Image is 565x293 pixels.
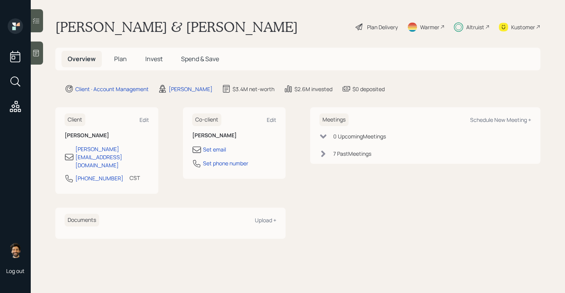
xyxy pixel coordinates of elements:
h1: [PERSON_NAME] & [PERSON_NAME] [55,18,298,35]
h6: [PERSON_NAME] [192,132,277,139]
h6: Meetings [319,113,349,126]
div: [PERSON_NAME] [169,85,213,93]
img: eric-schwartz-headshot.png [8,243,23,258]
div: CST [130,174,140,182]
div: Set email [203,145,226,153]
span: Spend & Save [181,55,219,63]
div: Set phone number [203,159,248,167]
div: Plan Delivery [367,23,398,31]
div: 7 Past Meeting s [333,150,371,158]
div: Client · Account Management [75,85,149,93]
h6: Documents [65,214,99,226]
div: Warmer [420,23,439,31]
div: Altruist [466,23,484,31]
span: Plan [114,55,127,63]
div: Upload + [255,216,276,224]
div: [PERSON_NAME][EMAIL_ADDRESS][DOMAIN_NAME] [75,145,149,169]
span: Overview [68,55,96,63]
div: $0 deposited [352,85,385,93]
h6: Co-client [192,113,221,126]
div: $3.4M net-worth [233,85,274,93]
div: Edit [267,116,276,123]
div: 0 Upcoming Meeting s [333,132,386,140]
div: Schedule New Meeting + [470,116,531,123]
div: Edit [140,116,149,123]
h6: Client [65,113,85,126]
div: [PHONE_NUMBER] [75,174,123,182]
div: $2.6M invested [294,85,332,93]
h6: [PERSON_NAME] [65,132,149,139]
span: Invest [145,55,163,63]
div: Kustomer [511,23,535,31]
div: Log out [6,267,25,275]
